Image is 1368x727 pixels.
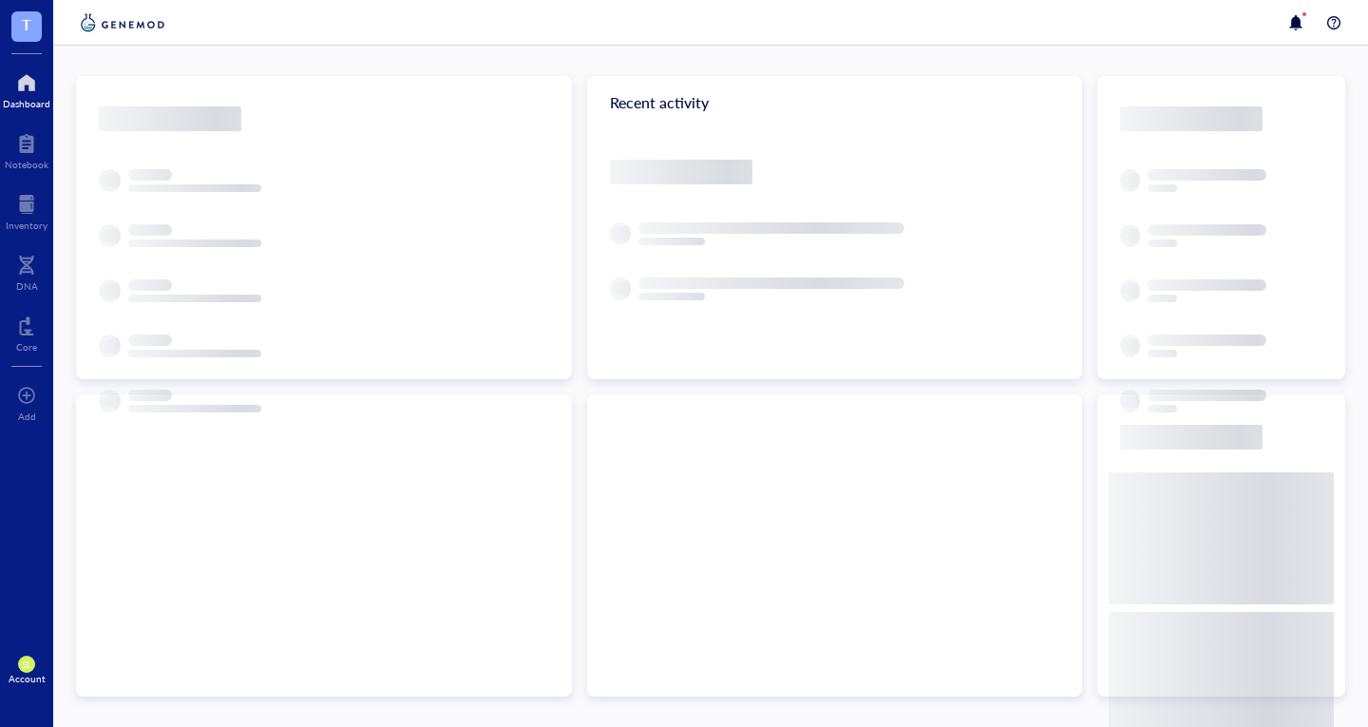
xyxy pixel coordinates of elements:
[22,660,30,670] span: SL
[76,11,169,34] img: genemod-logo
[16,250,38,292] a: DNA
[22,12,31,36] span: T
[18,411,36,422] div: Add
[6,189,47,231] a: Inventory
[16,341,37,353] div: Core
[9,673,46,684] div: Account
[5,128,48,170] a: Notebook
[3,67,50,109] a: Dashboard
[6,220,47,231] div: Inventory
[16,311,37,353] a: Core
[5,159,48,170] div: Notebook
[16,280,38,292] div: DNA
[3,98,50,109] div: Dashboard
[587,76,1083,129] div: Recent activity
